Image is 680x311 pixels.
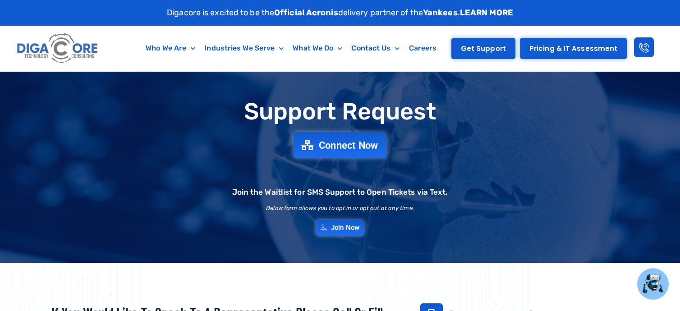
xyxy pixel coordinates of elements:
a: Industries We Serve [200,38,288,59]
h2: Join the Waitlist for SMS Support to Open Tickets via Text. [232,188,448,196]
span: Join Now [331,224,359,231]
a: Who We Are [141,38,200,59]
strong: Official Acronis [274,8,338,18]
span: Pricing & IT Assessment [529,45,617,52]
a: What We Do [288,38,347,59]
a: Get Support [451,38,515,59]
a: Contact Us [347,38,404,59]
h2: Below form allows you to opt in or opt out at any time. [266,205,414,211]
span: Get Support [461,45,506,52]
a: Careers [404,38,441,59]
span: Connect Now [319,140,378,150]
strong: Yankees [423,8,458,18]
a: Pricing & IT Assessment [520,38,627,59]
p: Digacore is excited to be the delivery partner of the . [167,7,513,19]
a: LEARN MORE [460,8,513,18]
img: Digacore logo 1 [15,30,101,67]
a: Connect Now [294,132,386,158]
h1: Support Request [29,99,651,124]
a: Join Now [316,220,364,236]
nav: Menu [137,38,446,59]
